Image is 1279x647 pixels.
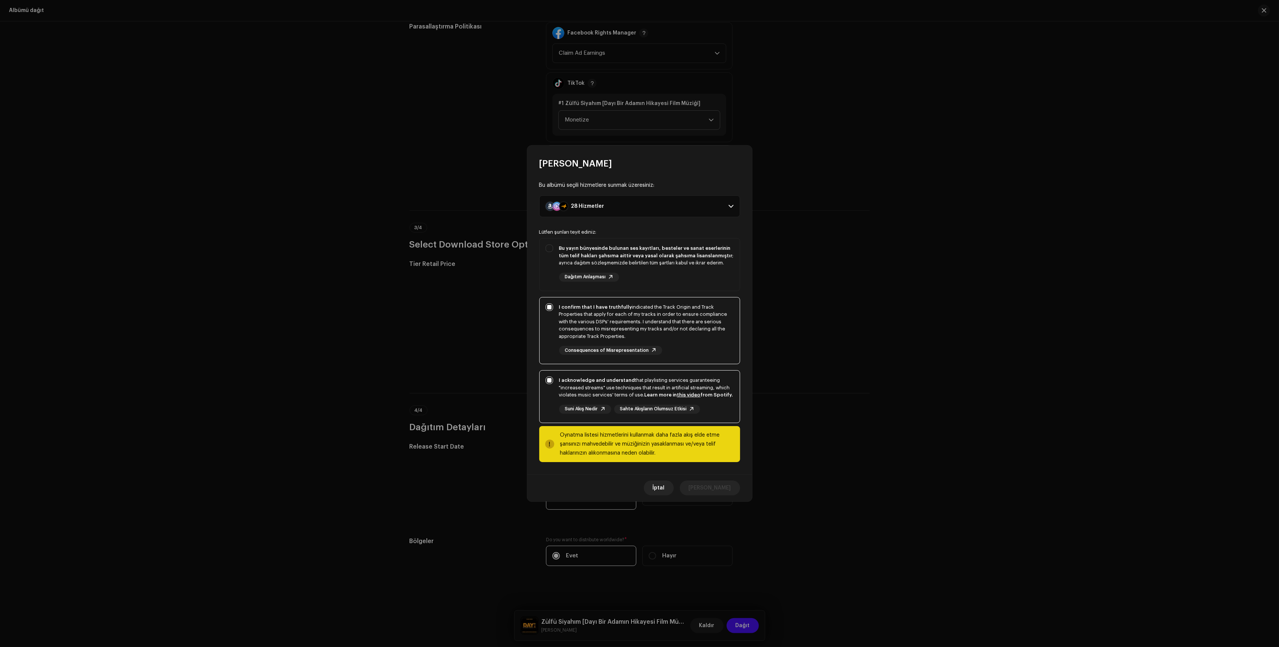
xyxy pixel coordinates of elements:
strong: I acknowledge and understand [559,378,635,383]
a: this video [677,392,701,397]
strong: I confirm that I have truthfully [559,305,632,309]
span: Dağıtım Anlaşması [565,275,606,279]
p-accordion-header: 28 Hizmetler [539,195,740,217]
div: ; ayrıca dağıtım sözleşmemizde belirtilen tüm şartları kabul ve ikrar ederim. [559,245,734,267]
div: 28 Hizmetler [571,203,604,209]
div: Oynatma listesi hizmetlerini kullanmak daha fazla akış elde etme şansınızı mahvedebilir ve müziği... [560,431,734,458]
strong: Learn more in from Spotify. [645,392,733,397]
span: [PERSON_NAME] [539,158,612,170]
div: Bu albümü seçili hizmetlere sunmak üzeresiniz: [539,182,740,189]
span: Sahte Akışların Olumsuz Etkisi [620,407,687,411]
p-togglebutton: I acknowledge and understandthat playlisting services guaranteeing "increased streams" use techni... [539,370,740,423]
p-togglebutton: Bu yayın bünyesinde bulunan ses kayıtları, besteler ve sanat eserlerinin tüm telif hakları şahsım... [539,238,740,291]
strong: Bu yayın bünyesinde bulunan ses kayıtları, besteler ve sanat eserlerinin tüm telif hakları şahsım... [559,246,733,258]
div: indicated the Track Origin and Track Properties that apply for each of my tracks in order to ensu... [559,303,734,340]
span: [PERSON_NAME] [689,480,731,495]
span: Suni Akış Nedir [565,407,598,411]
button: İptal [644,480,674,495]
span: İptal [653,480,665,495]
span: Consequences of Misrepresentation [565,348,649,353]
p-togglebutton: I confirm that I have truthfullyindicated the Track Origin and Track Properties that apply for ea... [539,297,740,365]
div: Lütfen şunları teyit ediniz: [539,229,740,235]
button: [PERSON_NAME] [680,480,740,495]
div: that playlisting services guaranteeing "increased streams" use techniques that result in artifici... [559,377,734,399]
